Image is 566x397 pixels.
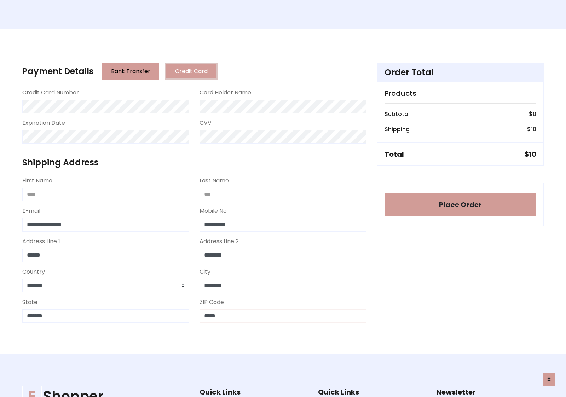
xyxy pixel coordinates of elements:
h5: Total [385,150,404,158]
h5: Newsletter [436,388,544,396]
label: State [22,298,37,306]
label: Mobile No [200,207,227,215]
label: Credit Card Number [22,88,79,97]
label: Country [22,268,45,276]
span: 0 [533,110,536,118]
label: CVV [200,119,212,127]
button: Credit Card [165,63,218,80]
h6: $ [529,111,536,117]
h4: Payment Details [22,66,94,77]
h5: Products [385,89,536,98]
h6: Shipping [385,126,410,133]
label: First Name [22,176,52,185]
h5: $ [524,150,536,158]
button: Place Order [385,193,536,216]
span: 10 [529,149,536,159]
label: Expiration Date [22,119,65,127]
h6: $ [527,126,536,133]
h5: Quick Links [200,388,307,396]
button: Bank Transfer [102,63,159,80]
h4: Shipping Address [22,158,366,168]
label: ZIP Code [200,298,224,306]
label: Address Line 2 [200,237,239,246]
label: City [200,268,210,276]
label: Card Holder Name [200,88,251,97]
span: 10 [531,125,536,133]
label: E-mail [22,207,40,215]
label: Address Line 1 [22,237,60,246]
h6: Subtotal [385,111,410,117]
h5: Quick Links [318,388,426,396]
h4: Order Total [385,68,536,78]
label: Last Name [200,176,229,185]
